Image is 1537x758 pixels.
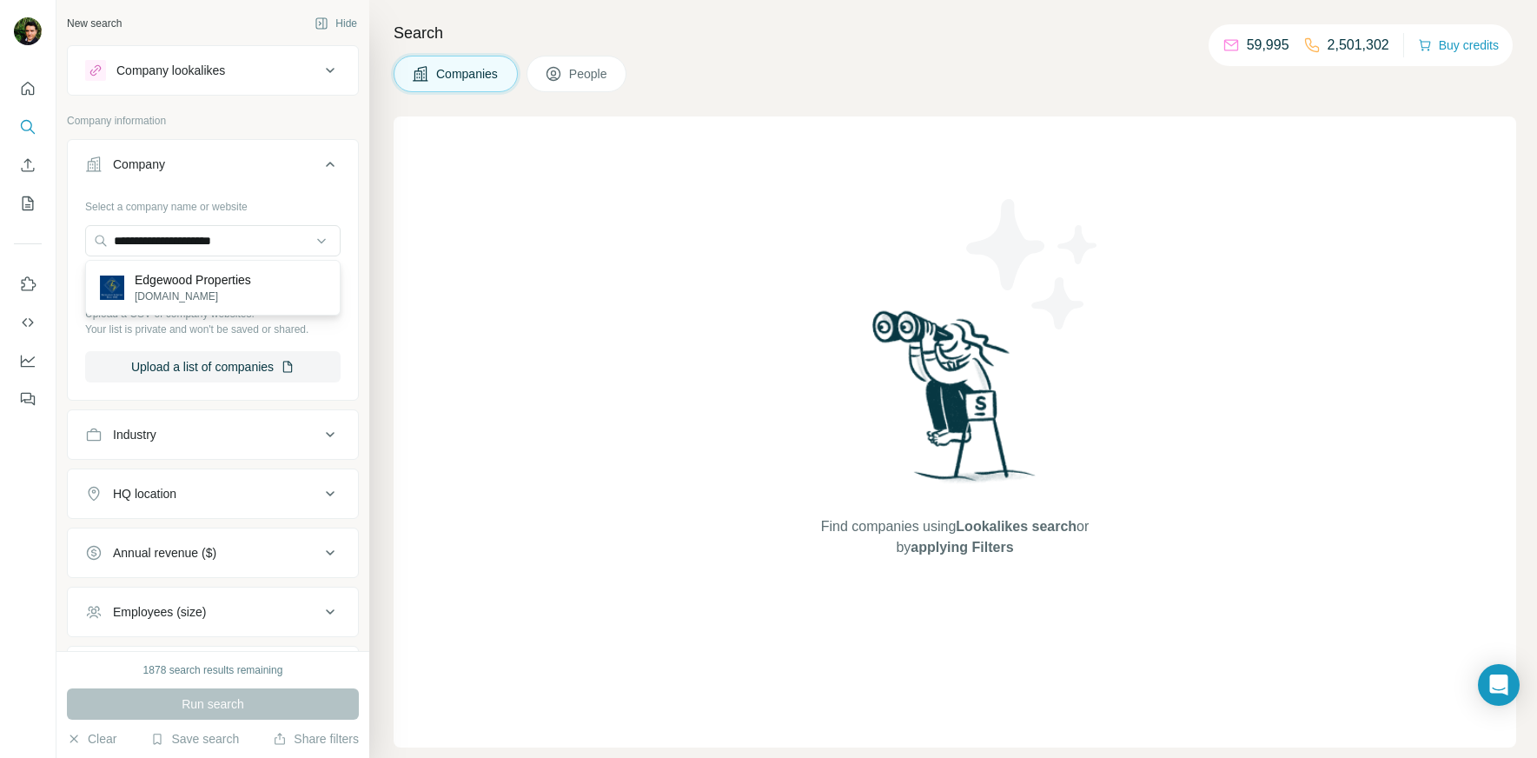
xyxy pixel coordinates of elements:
button: My lists [14,188,42,219]
button: Enrich CSV [14,150,42,181]
div: Company lookalikes [116,62,225,79]
span: People [569,65,609,83]
div: HQ location [113,485,176,502]
p: Your list is private and won't be saved or shared. [85,322,341,337]
img: Avatar [14,17,42,45]
button: Buy credits [1418,33,1499,57]
button: Annual revenue ($) [68,532,358,574]
img: Surfe Illustration - Woman searching with binoculars [865,306,1045,500]
img: Surfe Illustration - Stars [955,186,1111,342]
span: applying Filters [911,540,1013,555]
div: Annual revenue ($) [113,544,216,562]
div: Company [113,156,165,173]
button: Company [68,143,358,192]
button: Clear [67,730,116,748]
button: Employees (size) [68,591,358,633]
button: Technologies [68,650,358,692]
button: HQ location [68,473,358,515]
div: Employees (size) [113,603,206,621]
div: Select a company name or website [85,192,341,215]
div: Open Intercom Messenger [1478,664,1520,706]
span: Find companies using or by [816,516,1094,558]
div: Industry [113,426,156,443]
span: Companies [436,65,500,83]
p: 59,995 [1247,35,1289,56]
button: Share filters [273,730,359,748]
div: New search [67,16,122,31]
img: Edgewood Properties [100,276,124,300]
div: 1878 search results remaining [143,662,283,678]
button: Use Surfe on LinkedIn [14,269,42,300]
button: Save search [150,730,239,748]
p: Company information [67,113,359,129]
button: Upload a list of companies [85,351,341,382]
span: Lookalikes search [956,519,1077,534]
p: 2,501,302 [1328,35,1389,56]
p: [DOMAIN_NAME] [135,289,251,304]
button: Search [14,111,42,143]
p: Edgewood Properties [135,271,251,289]
button: Company lookalikes [68,50,358,91]
button: Hide [302,10,369,37]
button: Feedback [14,383,42,415]
h4: Search [394,21,1516,45]
button: Industry [68,414,358,455]
button: Dashboard [14,345,42,376]
button: Use Surfe API [14,307,42,338]
button: Quick start [14,73,42,104]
